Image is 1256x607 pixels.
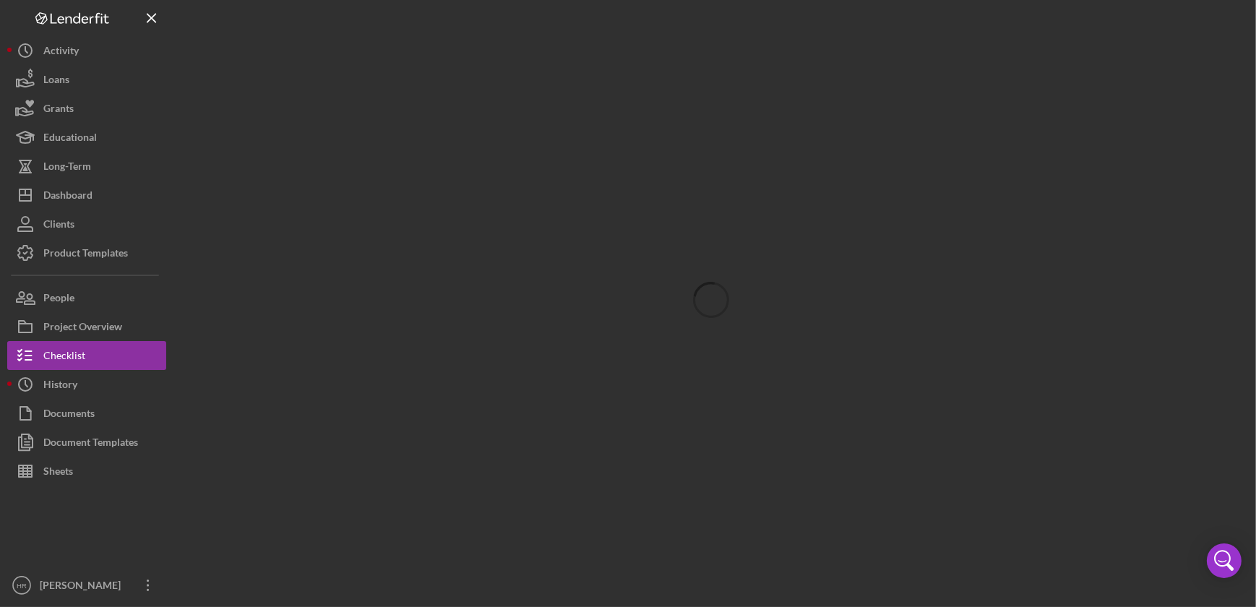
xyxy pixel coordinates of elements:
[7,152,166,181] button: Long-Term
[43,457,73,489] div: Sheets
[43,36,79,69] div: Activity
[43,238,128,271] div: Product Templates
[43,152,91,184] div: Long-Term
[43,428,138,460] div: Document Templates
[43,312,122,345] div: Project Overview
[43,283,74,316] div: People
[7,123,166,152] button: Educational
[7,312,166,341] button: Project Overview
[7,370,166,399] button: History
[7,65,166,94] button: Loans
[43,181,93,213] div: Dashboard
[17,582,27,590] text: HR
[43,65,69,98] div: Loans
[7,399,166,428] button: Documents
[7,428,166,457] button: Document Templates
[43,94,74,126] div: Grants
[43,341,85,374] div: Checklist
[7,181,166,210] button: Dashboard
[36,571,130,603] div: [PERSON_NAME]
[7,210,166,238] button: Clients
[7,571,166,600] button: HR[PERSON_NAME]
[7,341,166,370] button: Checklist
[43,210,74,242] div: Clients
[1207,543,1242,578] div: Open Intercom Messenger
[43,399,95,431] div: Documents
[7,36,166,65] button: Activity
[7,94,166,123] button: Grants
[43,123,97,155] div: Educational
[7,283,166,312] button: People
[7,457,166,486] button: Sheets
[43,370,77,402] div: History
[7,238,166,267] button: Product Templates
